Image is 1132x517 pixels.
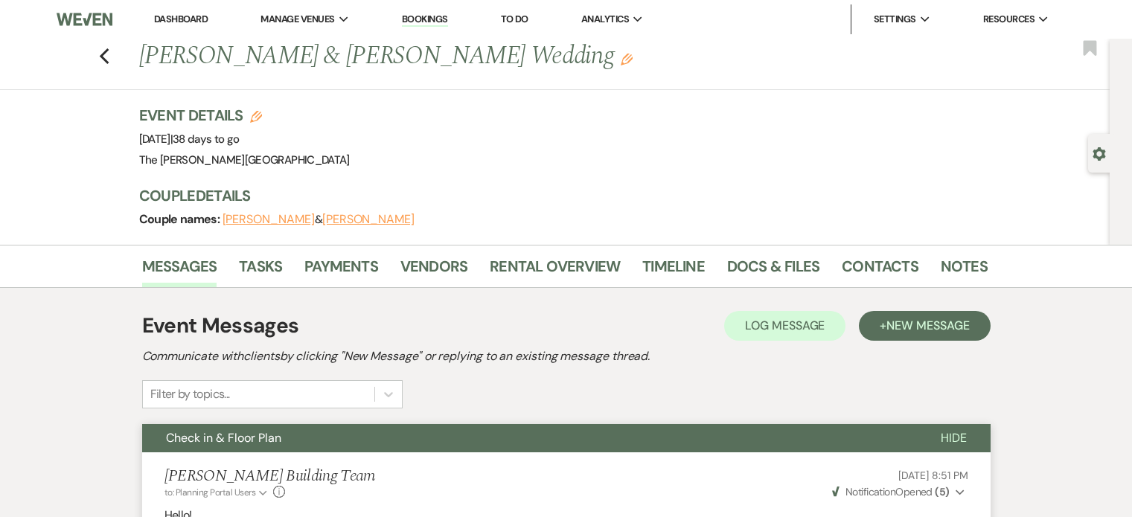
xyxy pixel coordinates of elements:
button: Hide [917,424,991,452]
span: [DATE] [139,132,240,147]
span: to: Planning Portal Users [164,487,256,498]
h3: Event Details [139,105,350,126]
button: to: Planning Portal Users [164,486,270,499]
a: Contacts [842,254,918,287]
span: 38 days to go [173,132,240,147]
span: Check in & Floor Plan [166,430,281,446]
a: Rental Overview [490,254,620,287]
a: Bookings [402,13,448,27]
button: Edit [621,52,633,65]
div: Filter by topics... [150,385,230,403]
button: Log Message [724,311,845,341]
button: [PERSON_NAME] [223,213,315,225]
button: Check in & Floor Plan [142,424,917,452]
a: Payments [304,254,378,287]
a: Vendors [400,254,467,287]
span: Analytics [581,12,629,27]
a: To Do [501,13,528,25]
span: Log Message [745,318,825,333]
button: Open lead details [1093,146,1106,160]
span: The [PERSON_NAME][GEOGRAPHIC_DATA] [139,152,350,167]
h1: [PERSON_NAME] & [PERSON_NAME] Wedding [139,39,806,74]
img: Weven Logo [57,4,112,35]
a: Timeline [642,254,705,287]
span: | [170,132,240,147]
h3: Couple Details [139,185,973,206]
a: Docs & Files [727,254,819,287]
h5: [PERSON_NAME] Building Team [164,467,376,486]
span: [DATE] 8:51 PM [898,469,968,482]
span: & [223,212,415,227]
span: Notification [845,485,895,498]
span: Opened [832,485,950,498]
button: [PERSON_NAME] [322,213,415,225]
span: Resources [983,12,1035,27]
a: Notes [941,254,988,287]
h2: Communicate with clients by clicking "New Message" or replying to an existing message thread. [142,347,991,365]
span: Hide [941,430,967,446]
a: Messages [142,254,217,287]
a: Tasks [239,254,282,287]
a: Dashboard [154,13,208,25]
span: Manage Venues [260,12,334,27]
button: +New Message [859,311,990,341]
button: NotificationOpened (5) [830,484,968,500]
span: Couple names: [139,211,223,227]
span: Settings [874,12,916,27]
h1: Event Messages [142,310,299,341]
span: New Message [886,318,969,333]
strong: ( 5 ) [935,485,949,498]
